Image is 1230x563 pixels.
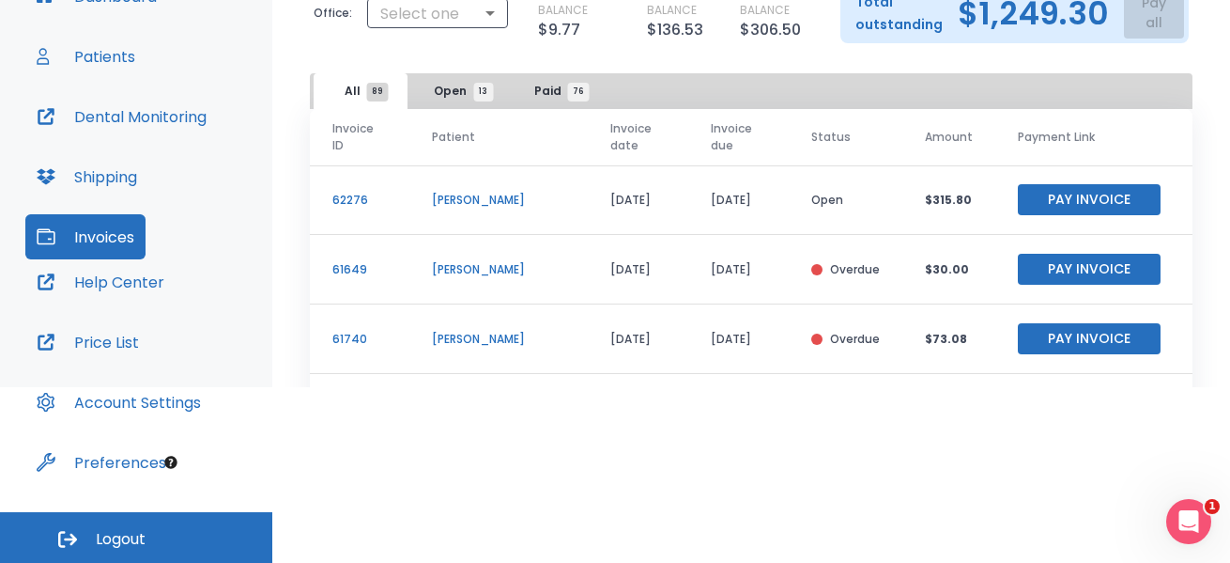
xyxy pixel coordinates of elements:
span: Status [811,129,851,146]
span: All [345,83,377,100]
p: $136.53 [647,19,703,41]
p: 62276 [332,192,387,209]
p: Office: [314,5,352,22]
button: Help Center [25,259,176,305]
td: [DATE] [588,305,688,374]
span: Patient [432,129,475,146]
a: Pay Invoice [1018,330,1161,346]
a: Pay Invoice [1018,260,1161,276]
p: Overdue [830,331,880,348]
button: Price List [25,320,150,365]
span: Open [434,83,484,100]
p: $73.08 [925,331,973,348]
span: 76 [567,83,589,102]
p: $306.50 [740,19,801,41]
td: [DATE] [688,165,789,235]
button: Account Settings [25,380,212,425]
span: 89 [366,83,388,102]
p: [PERSON_NAME] [432,261,565,278]
span: Invoice due [711,120,753,154]
div: Tooltip anchor [162,454,179,471]
span: 13 [473,83,493,102]
p: [PERSON_NAME] [432,192,565,209]
button: Shipping [25,154,148,199]
p: $9.77 [538,19,580,41]
span: Amount [925,129,973,146]
td: [DATE] [688,305,789,374]
p: $315.80 [925,192,973,209]
iframe: Intercom live chat [1166,499,1211,544]
span: Logout [96,529,146,550]
p: Overdue [830,261,880,278]
p: [PERSON_NAME] [432,331,565,348]
a: Pay Invoice [1018,191,1161,207]
td: Open [789,165,902,235]
p: $30.00 [925,261,973,278]
button: Preferences [25,440,177,485]
td: [DATE] [588,374,688,444]
span: Invoice date [610,120,653,154]
td: [DATE] [588,235,688,305]
button: Dental Monitoring [25,94,218,139]
td: [DATE] [688,235,789,305]
p: 61740 [332,331,387,348]
div: tabs [314,73,607,109]
span: Invoice ID [332,120,374,154]
p: 61649 [332,261,387,278]
button: Patients [25,34,146,79]
button: Pay Invoice [1018,184,1161,215]
button: Pay Invoice [1018,323,1161,354]
span: Paid [534,83,578,100]
span: 1 [1205,499,1220,514]
span: Payment Link [1018,129,1095,146]
button: Invoices [25,214,146,259]
button: Pay Invoice [1018,254,1161,285]
td: [DATE] [588,165,688,235]
td: [DATE] [688,374,789,444]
